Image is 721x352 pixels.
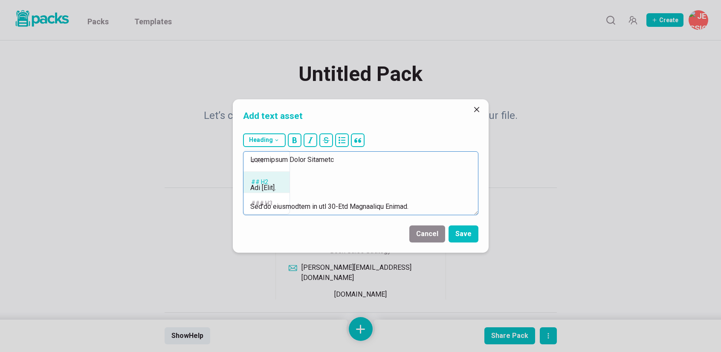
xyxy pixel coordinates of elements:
[409,225,445,242] button: Cancel
[233,99,489,130] header: Add text asset
[319,133,333,147] button: strikethrough
[335,133,349,147] button: bullet
[243,133,286,147] button: Heading
[470,103,484,116] button: Close
[304,133,317,147] button: italic
[449,225,478,242] button: Save
[243,150,290,172] button: # H1
[243,151,478,215] textarea: Loremipsum Dolor Sitametc Adi [Elit]. Sed'do eiusmodtem in utl 30-Etd Magnaaliqu Enimad. M veni q...
[288,133,301,147] button: bold
[351,133,365,147] button: block quote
